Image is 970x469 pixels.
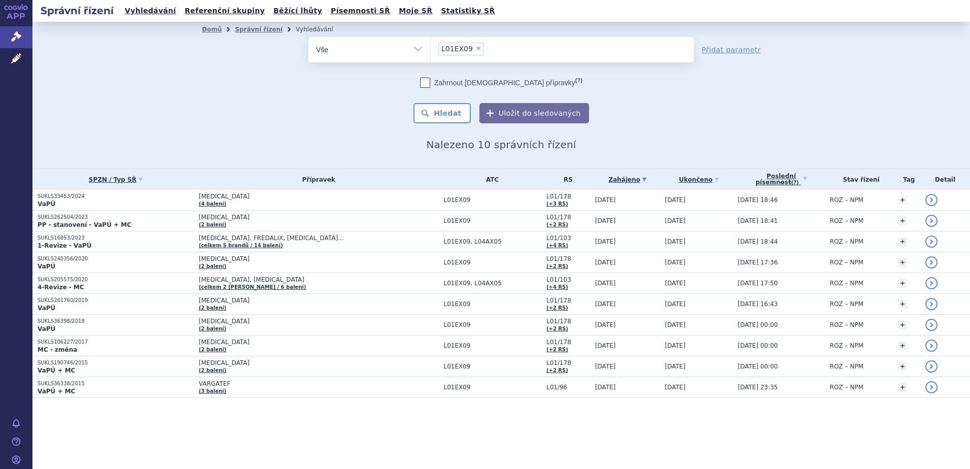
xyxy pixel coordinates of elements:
[38,242,91,249] strong: 1-Revize - VaPÚ
[38,193,194,200] p: SUKLS33453/2024
[575,77,582,84] abbr: (?)
[920,169,970,190] th: Detail
[595,321,616,328] span: [DATE]
[38,221,131,228] strong: PP - stanovení - VaPÚ + MC
[38,173,194,187] a: SPZN / Typ SŘ
[38,346,77,353] strong: MC - změna
[38,284,84,291] strong: 4-Revize - MC
[199,201,226,207] a: (4 balení)
[199,234,439,242] span: [MEDICAL_DATA], FREDALIX, [MEDICAL_DATA]…
[595,363,616,370] span: [DATE]
[396,4,435,18] a: Moje SŘ
[479,103,589,123] button: Uložit do sledovaných
[38,276,194,283] p: SUKLS205575/2020
[420,78,582,88] label: Zahrnout [DEMOGRAPHIC_DATA] přípravky
[443,217,541,224] span: L01EX09
[199,367,226,373] a: (2 balení)
[738,169,824,190] a: Poslednípísemnost(?)
[443,259,541,266] span: L01EX09
[738,384,778,391] span: [DATE] 23:35
[38,234,194,242] p: SUKLS16853/2023
[830,259,863,266] span: ROZ – NPM
[438,4,498,18] a: Statistiky SŘ
[546,326,568,331] a: (+2 RS)
[541,169,590,190] th: RS
[38,325,55,332] strong: VaPÚ
[199,297,439,304] span: [MEDICAL_DATA]
[122,4,179,18] a: Vyhledávání
[595,259,616,266] span: [DATE]
[199,214,439,221] span: [MEDICAL_DATA]
[38,305,55,312] strong: VaPÚ
[595,173,660,187] a: Zahájeno
[546,263,568,269] a: (+2 RS)
[898,279,907,288] a: +
[443,300,541,308] span: L01EX09
[925,340,938,352] a: detail
[443,342,541,349] span: L01EX09
[738,238,778,245] span: [DATE] 18:44
[830,321,863,328] span: ROZ – NPM
[441,45,473,52] span: L01EX09
[546,347,568,352] a: (+2 RS)
[426,139,576,151] span: Nalezeno 10 správních řízení
[830,238,863,245] span: ROZ – NPM
[270,4,325,18] a: Běžící lhůty
[199,222,226,227] a: (2 balení)
[925,194,938,206] a: detail
[595,342,616,349] span: [DATE]
[830,384,863,391] span: ROZ – NPM
[413,103,471,123] button: Hledat
[199,380,439,387] span: VARGATEF
[235,26,283,33] a: Správní řízení
[199,263,226,269] a: (2 balení)
[199,276,439,283] span: [MEDICAL_DATA], [MEDICAL_DATA]
[665,217,686,224] span: [DATE]
[830,300,863,308] span: ROZ – NPM
[38,297,194,304] p: SUKLS261760/2019
[925,277,938,289] a: detail
[199,193,439,200] span: [MEDICAL_DATA]
[546,243,568,248] a: (+4 RS)
[898,195,907,205] a: +
[546,305,568,311] a: (+2 RS)
[893,169,920,190] th: Tag
[38,318,194,325] p: SUKLS36398/2018
[546,318,590,325] span: L01/178
[199,326,226,331] a: (2 balení)
[830,196,863,204] span: ROZ – NPM
[898,216,907,225] a: +
[296,22,347,37] li: Vyhledávání
[38,380,194,387] p: SUKLS36338/2015
[738,259,778,266] span: [DATE] 17:36
[443,321,541,328] span: L01EX09
[199,359,439,366] span: [MEDICAL_DATA]
[546,384,590,391] span: L01/96
[665,280,686,287] span: [DATE]
[38,200,55,208] strong: VaPÚ
[443,384,541,391] span: L01EX09
[925,360,938,373] a: detail
[791,180,799,186] abbr: (?)
[199,305,226,311] a: (2 balení)
[898,383,907,392] a: +
[665,300,686,308] span: [DATE]
[194,169,439,190] th: Přípravek
[443,280,541,287] span: L01EX09, L04AX05
[665,173,733,187] a: Ukončeno
[546,201,568,207] a: (+3 RS)
[898,341,907,350] a: +
[665,384,686,391] span: [DATE]
[665,342,686,349] span: [DATE]
[328,4,393,18] a: Písemnosti SŘ
[546,284,568,290] a: (+4 RS)
[830,217,863,224] span: ROZ – NPM
[38,388,75,395] strong: VaPÚ + MC
[925,298,938,310] a: detail
[898,237,907,246] a: +
[199,255,439,262] span: [MEDICAL_DATA]
[475,45,481,51] span: ×
[925,215,938,227] a: detail
[738,300,778,308] span: [DATE] 16:43
[898,299,907,309] a: +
